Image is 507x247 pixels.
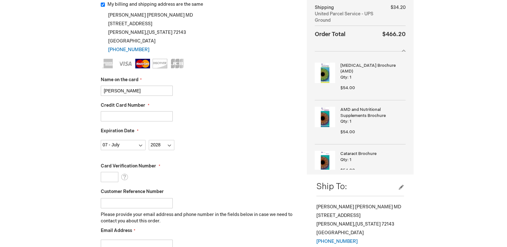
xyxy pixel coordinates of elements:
[355,221,381,227] span: [US_STATE]
[316,182,347,192] span: Ship To:
[101,228,132,233] span: Email Address
[101,189,164,194] span: Customer Reference Number
[340,151,404,157] strong: Cataract Brochure
[340,63,404,74] strong: [MEDICAL_DATA] Brochure (AMD)
[315,29,345,39] strong: Order Total
[170,59,185,68] img: JCB
[382,31,406,38] span: $466.20
[101,163,156,169] span: Card Verification Number
[101,212,297,224] p: Please provide your email address and phone number in the fields below in case we need to contact...
[316,203,404,246] div: [PERSON_NAME] [PERSON_NAME] MD [STREET_ADDRESS] [PERSON_NAME] , 72143 [GEOGRAPHIC_DATA]
[101,59,115,68] img: American Express
[118,59,133,68] img: Visa
[108,47,149,52] a: [PHONE_NUMBER]
[101,128,134,134] span: Expiration Date
[340,129,355,135] span: $54.00
[147,30,172,35] span: [US_STATE]
[315,107,335,127] img: AMD and Nutritional Supplements Brochure
[101,103,145,108] span: Credit Card Number
[101,172,118,182] input: Card Verification Number
[350,119,351,124] span: 1
[101,11,297,54] div: [PERSON_NAME] [PERSON_NAME] MD [STREET_ADDRESS] [PERSON_NAME] , 72143 [GEOGRAPHIC_DATA]
[315,5,334,10] span: Shipping
[101,77,139,82] span: Name on the card
[340,119,347,124] span: Qty
[350,75,351,80] span: 1
[316,239,358,244] a: [PHONE_NUMBER]
[135,59,150,68] img: MasterCard
[315,11,382,24] span: United Parcel Service - UPS Ground
[350,157,351,162] span: 1
[315,63,335,83] img: Age-Related Macular Degeneration Brochure (AMD)
[340,168,355,173] span: $54.00
[153,59,167,68] img: Discover
[340,157,347,162] span: Qty
[340,75,347,80] span: Qty
[107,2,203,7] span: My billing and shipping address are the same
[391,5,406,10] span: $34.20
[315,151,335,171] img: Cataract Brochure
[101,111,173,121] input: Credit Card Number
[340,107,404,119] strong: AMD and Nutritional Supplements Brochure
[340,85,355,90] span: $54.00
